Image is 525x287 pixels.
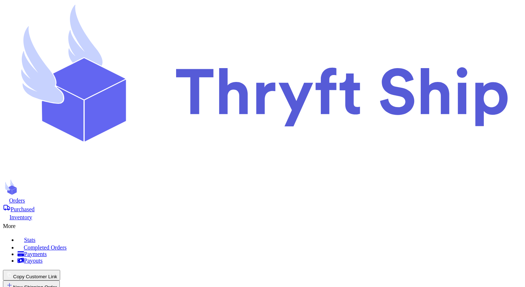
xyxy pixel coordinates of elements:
[24,257,43,264] span: Payouts
[9,197,25,204] span: Orders
[3,221,522,229] div: More
[17,235,522,243] a: Stats
[9,214,32,220] span: Inventory
[17,243,522,251] a: Completed Orders
[3,204,522,213] a: Purchased
[24,244,67,251] span: Completed Orders
[3,197,522,204] a: Orders
[24,251,47,257] span: Payments
[3,270,60,280] button: Copy Customer Link
[17,251,522,257] a: Payments
[3,213,522,221] a: Inventory
[11,206,35,212] span: Purchased
[24,237,35,243] span: Stats
[17,257,522,264] a: Payouts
